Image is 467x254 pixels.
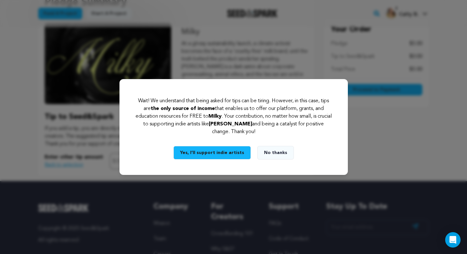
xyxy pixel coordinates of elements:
[257,146,294,159] button: No thanks
[135,97,332,136] p: Wait! We understand that being asked for tips can be tiring. However, in this case, tips are that...
[151,106,215,111] span: the only source of income
[208,114,222,119] span: Milky
[445,232,461,248] div: Open Intercom Messenger
[209,122,252,127] span: [PERSON_NAME]
[173,146,251,159] button: Yes, I’ll support indie artists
